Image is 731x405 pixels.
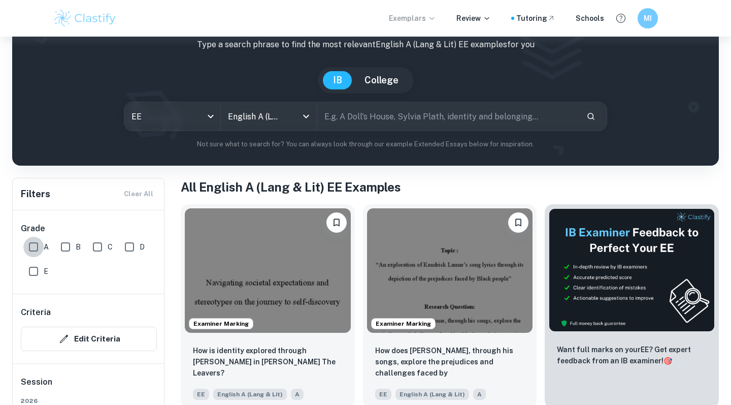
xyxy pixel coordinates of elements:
img: English A (Lang & Lit) EE example thumbnail: How is identity explored through Deming [185,208,351,333]
span: C [108,241,113,253]
a: Schools [576,13,604,24]
p: How is identity explored through Deming Guo in Lisa Ko’s The Leavers? [193,345,343,379]
p: Type a search phrase to find the most relevant English A (Lang & Lit) EE examples for you [20,39,711,51]
span: B [76,241,81,253]
span: English A (Lang & Lit) [213,389,287,400]
h6: MI [642,13,654,24]
span: A [291,389,304,400]
button: IB [323,71,352,89]
button: Bookmark [326,212,347,233]
span: A [44,241,49,253]
span: English A (Lang & Lit) [395,389,469,400]
button: Bookmark [508,212,528,233]
p: How does Kendrick Lamar, through his songs, explore the prejudices and challenges faced by Black ... [375,345,525,380]
button: Help and Feedback [612,10,629,27]
span: E [44,266,48,277]
h6: Session [21,376,157,396]
span: Examiner Marking [372,319,435,328]
span: D [140,241,145,253]
button: MI [638,8,658,28]
span: 🎯 [663,357,672,365]
span: Examiner Marking [189,319,253,328]
p: Not sure what to search for? You can always look through our example Extended Essays below for in... [20,139,711,149]
span: EE [375,389,391,400]
img: Clastify logo [53,8,117,28]
span: EE [193,389,209,400]
p: Review [456,13,491,24]
button: Search [582,108,600,125]
button: Edit Criteria [21,327,157,351]
input: E.g. A Doll's House, Sylvia Plath, identity and belonging... [317,102,578,131]
button: Open [299,109,313,123]
span: A [473,389,486,400]
h6: Criteria [21,306,51,319]
h6: Filters [21,187,50,201]
p: Want full marks on your EE ? Get expert feedback from an IB examiner! [557,344,707,366]
div: EE [124,102,220,131]
p: Exemplars [389,13,436,24]
img: English A (Lang & Lit) EE example thumbnail: How does Kendrick Lamar, through his son [367,208,533,333]
a: Tutoring [516,13,555,24]
button: College [354,71,409,89]
img: Thumbnail [549,208,715,332]
h6: Grade [21,223,157,235]
h1: All English A (Lang & Lit) EE Examples [181,178,719,196]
